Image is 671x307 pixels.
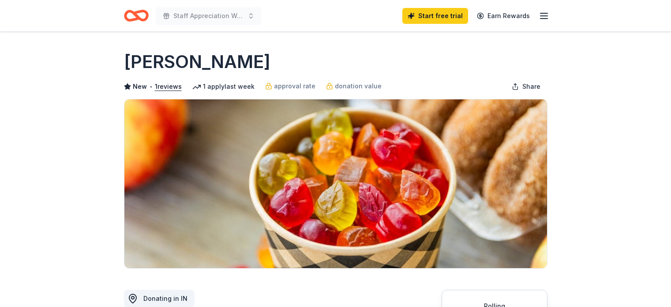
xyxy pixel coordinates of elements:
a: donation value [326,81,382,91]
span: • [149,83,152,90]
span: New [133,81,147,92]
button: Staff Appreciation Week [156,7,262,25]
span: approval rate [274,81,315,91]
a: Home [124,5,149,26]
a: Earn Rewards [472,8,535,24]
span: Donating in IN [143,295,187,302]
img: Image for Albanese [124,99,547,268]
span: Share [522,81,540,92]
button: Share [505,78,547,95]
h1: [PERSON_NAME] [124,49,270,74]
button: 1reviews [155,81,182,92]
a: approval rate [265,81,315,91]
span: Staff Appreciation Week [173,11,244,21]
div: 1 apply last week [192,81,255,92]
a: Start free trial [402,8,468,24]
span: donation value [335,81,382,91]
